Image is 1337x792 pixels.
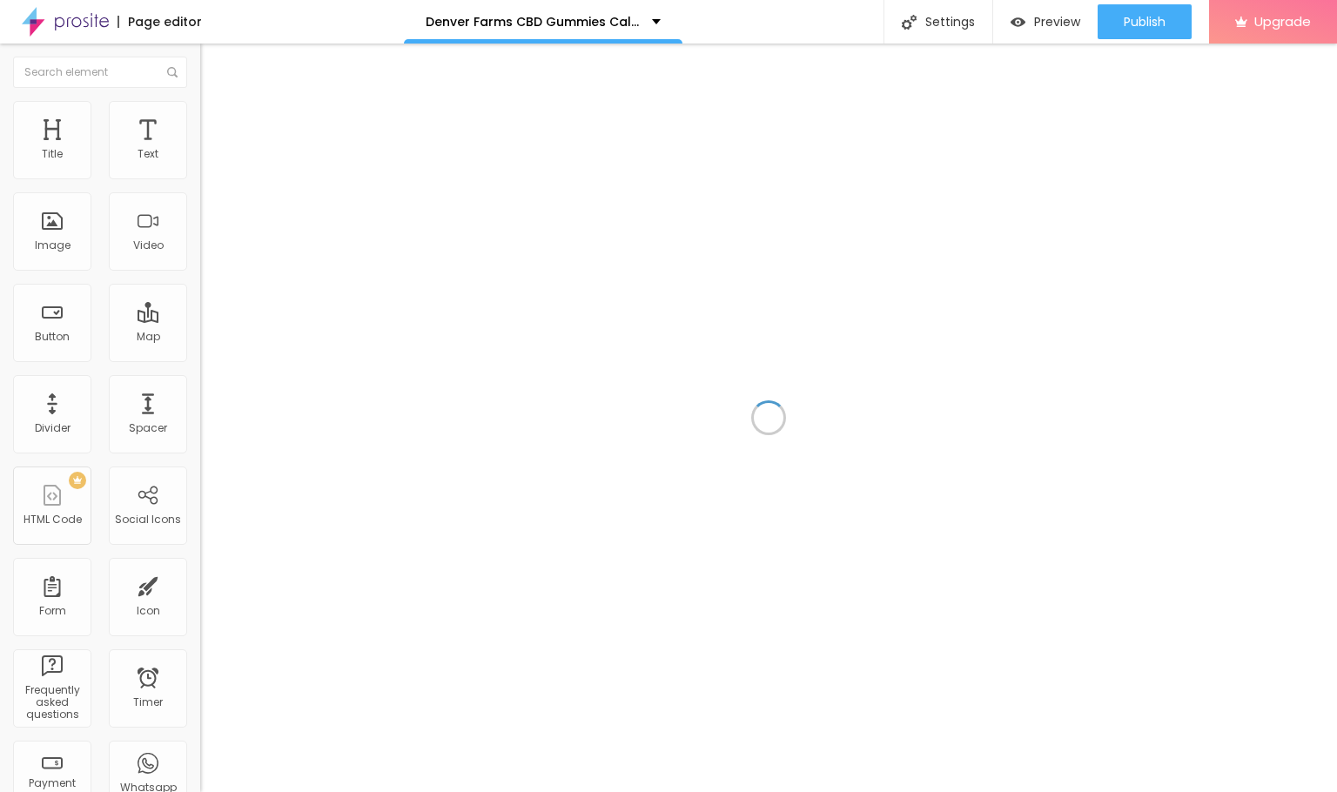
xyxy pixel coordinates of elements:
[426,16,639,28] p: Denver Farms CBD Gummies Calm Your Mind, Your Body
[138,148,158,160] div: Text
[24,513,82,526] div: HTML Code
[39,605,66,617] div: Form
[115,513,181,526] div: Social Icons
[137,331,160,343] div: Map
[137,605,160,617] div: Icon
[1254,14,1311,29] span: Upgrade
[133,239,164,252] div: Video
[17,684,86,722] div: Frequently asked questions
[118,16,202,28] div: Page editor
[129,422,167,434] div: Spacer
[35,331,70,343] div: Button
[1011,15,1025,30] img: view-1.svg
[133,696,163,708] div: Timer
[1124,15,1166,29] span: Publish
[902,15,917,30] img: Icone
[35,239,71,252] div: Image
[1034,15,1080,29] span: Preview
[993,4,1098,39] button: Preview
[13,57,187,88] input: Search element
[35,422,71,434] div: Divider
[1098,4,1192,39] button: Publish
[167,67,178,77] img: Icone
[42,148,63,160] div: Title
